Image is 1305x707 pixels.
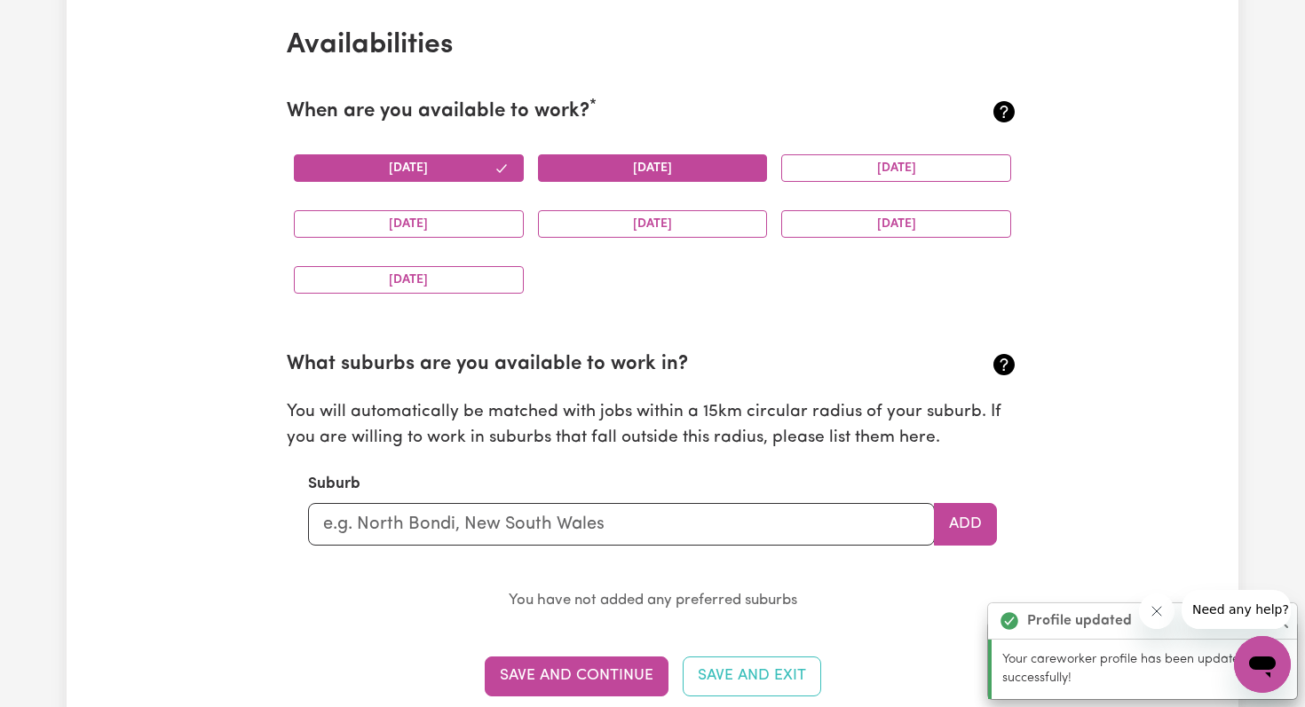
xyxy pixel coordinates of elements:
[308,473,360,496] label: Suburb
[287,100,897,124] h2: When are you available to work?
[934,503,997,546] button: Add to preferred suburbs
[781,210,1011,238] button: [DATE]
[308,503,935,546] input: e.g. North Bondi, New South Wales
[485,656,668,695] button: Save and Continue
[294,210,524,238] button: [DATE]
[781,154,1011,182] button: [DATE]
[509,593,797,608] small: You have not added any preferred suburbs
[1182,590,1291,629] iframe: Message from company
[1002,650,1286,688] p: Your careworker profile has been updated successfully!
[538,210,768,238] button: [DATE]
[287,353,897,377] h2: What suburbs are you available to work in?
[1234,636,1291,693] iframe: Button to launch messaging window
[294,154,524,182] button: [DATE]
[683,656,821,695] button: Save and Exit
[294,266,524,294] button: [DATE]
[1027,610,1132,632] strong: Profile updated
[1139,593,1174,629] iframe: Close message
[538,154,768,182] button: [DATE]
[287,28,1018,62] h2: Availabilities
[287,400,1018,452] p: You will automatically be matched with jobs within a 15km circular radius of your suburb. If you ...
